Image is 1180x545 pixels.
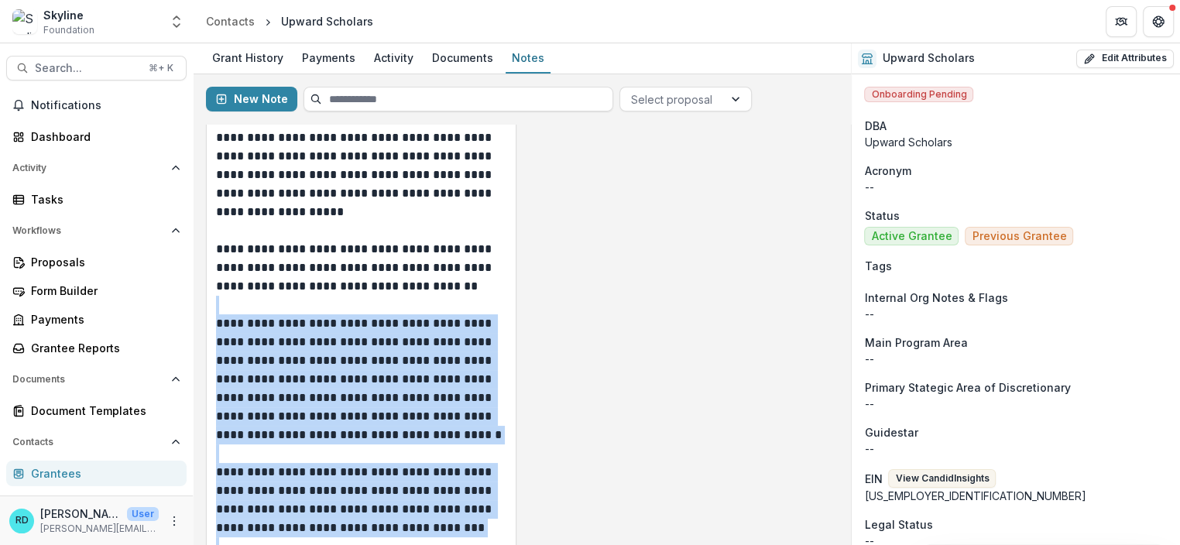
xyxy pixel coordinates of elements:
[6,489,187,515] a: Communications
[6,156,187,180] button: Open Activity
[506,43,551,74] a: Notes
[40,506,121,522] p: [PERSON_NAME]
[864,258,891,274] span: Tags
[871,230,952,243] span: Active Grantee
[6,124,187,149] a: Dashboard
[864,118,886,134] span: DBA
[6,249,187,275] a: Proposals
[31,311,174,327] div: Payments
[12,437,165,447] span: Contacts
[31,99,180,112] span: Notifications
[206,13,255,29] div: Contacts
[6,307,187,332] a: Payments
[864,290,1007,306] span: Internal Org Notes & Flags
[43,23,94,37] span: Foundation
[166,6,187,37] button: Open entity switcher
[12,163,165,173] span: Activity
[6,335,187,361] a: Grantee Reports
[506,46,551,69] div: Notes
[864,424,918,440] span: Guidestar
[146,60,177,77] div: ⌘ + K
[31,340,174,356] div: Grantee Reports
[6,278,187,303] a: Form Builder
[31,465,174,482] div: Grantees
[296,46,362,69] div: Payments
[864,396,1168,412] p: --
[864,379,1070,396] span: Primary Stategic Area of Discretionary
[15,516,29,526] div: Raquel Donoso
[864,134,1168,150] div: Upward Scholars
[1076,50,1174,68] button: Edit Attributes
[864,207,899,224] span: Status
[31,129,174,145] div: Dashboard
[864,471,882,487] p: EIN
[1143,6,1174,37] button: Get Help
[12,225,165,236] span: Workflows
[31,494,174,510] div: Communications
[40,522,159,536] p: [PERSON_NAME][EMAIL_ADDRESS][DOMAIN_NAME]
[426,46,499,69] div: Documents
[200,10,261,33] a: Contacts
[1106,6,1137,37] button: Partners
[368,43,420,74] a: Activity
[6,218,187,243] button: Open Workflows
[31,191,174,207] div: Tasks
[281,13,373,29] div: Upward Scholars
[127,507,159,521] p: User
[296,43,362,74] a: Payments
[165,512,184,530] button: More
[368,46,420,69] div: Activity
[864,179,1168,195] p: --
[206,87,297,111] button: New Note
[972,230,1066,243] span: Previous Grantee
[864,87,973,102] span: Onboarding Pending
[35,62,139,75] span: Search...
[31,254,174,270] div: Proposals
[864,440,1168,457] div: --
[6,398,187,423] a: Document Templates
[864,351,1168,367] p: --
[864,516,932,533] span: Legal Status
[864,334,967,351] span: Main Program Area
[864,488,1168,504] div: [US_EMPLOYER_IDENTIFICATION_NUMBER]
[888,469,996,488] button: View CandidInsights
[426,43,499,74] a: Documents
[6,461,187,486] a: Grantees
[883,52,975,65] h2: Upward Scholars
[6,93,187,118] button: Notifications
[206,46,290,69] div: Grant History
[200,10,379,33] nav: breadcrumb
[6,56,187,81] button: Search...
[43,7,94,23] div: Skyline
[12,9,37,34] img: Skyline
[31,403,174,419] div: Document Templates
[864,163,911,179] span: Acronym
[864,306,1168,322] p: --
[12,374,165,385] span: Documents
[31,283,174,299] div: Form Builder
[6,187,187,212] a: Tasks
[6,430,187,454] button: Open Contacts
[206,43,290,74] a: Grant History
[6,367,187,392] button: Open Documents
